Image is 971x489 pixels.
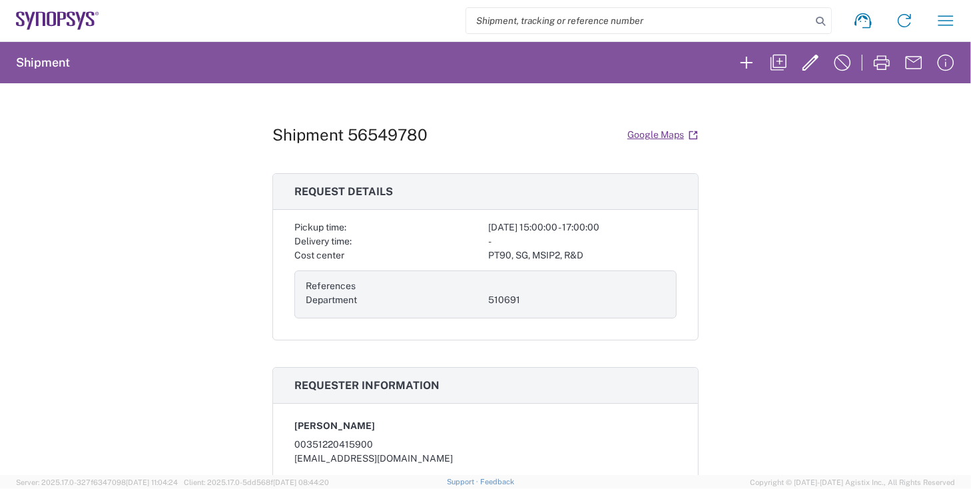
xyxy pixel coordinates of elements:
a: Support [447,478,480,486]
h2: Shipment [16,55,70,71]
span: [PERSON_NAME] [294,419,375,433]
a: Google Maps [627,123,699,147]
div: 00351220415900 [294,438,677,452]
span: Cost center [294,250,344,260]
span: Pickup time: [294,222,346,233]
a: Feedback [480,478,514,486]
div: [DATE] 15:00:00 - 17:00:00 [488,221,677,235]
div: PT90, SG, MSIP2, R&D [488,248,677,262]
span: Copyright © [DATE]-[DATE] Agistix Inc., All Rights Reserved [750,476,955,488]
div: [EMAIL_ADDRESS][DOMAIN_NAME] [294,452,677,466]
div: Department [306,293,483,307]
span: Client: 2025.17.0-5dd568f [184,478,329,486]
span: Delivery time: [294,236,352,246]
span: Requester information [294,379,440,392]
input: Shipment, tracking or reference number [466,8,811,33]
div: 510691 [488,293,665,307]
span: References [306,280,356,291]
span: Request details [294,185,393,198]
div: - [488,235,677,248]
span: [DATE] 08:44:20 [273,478,329,486]
span: Server: 2025.17.0-327f6347098 [16,478,178,486]
h1: Shipment 56549780 [272,125,428,145]
span: [DATE] 11:04:24 [126,478,178,486]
